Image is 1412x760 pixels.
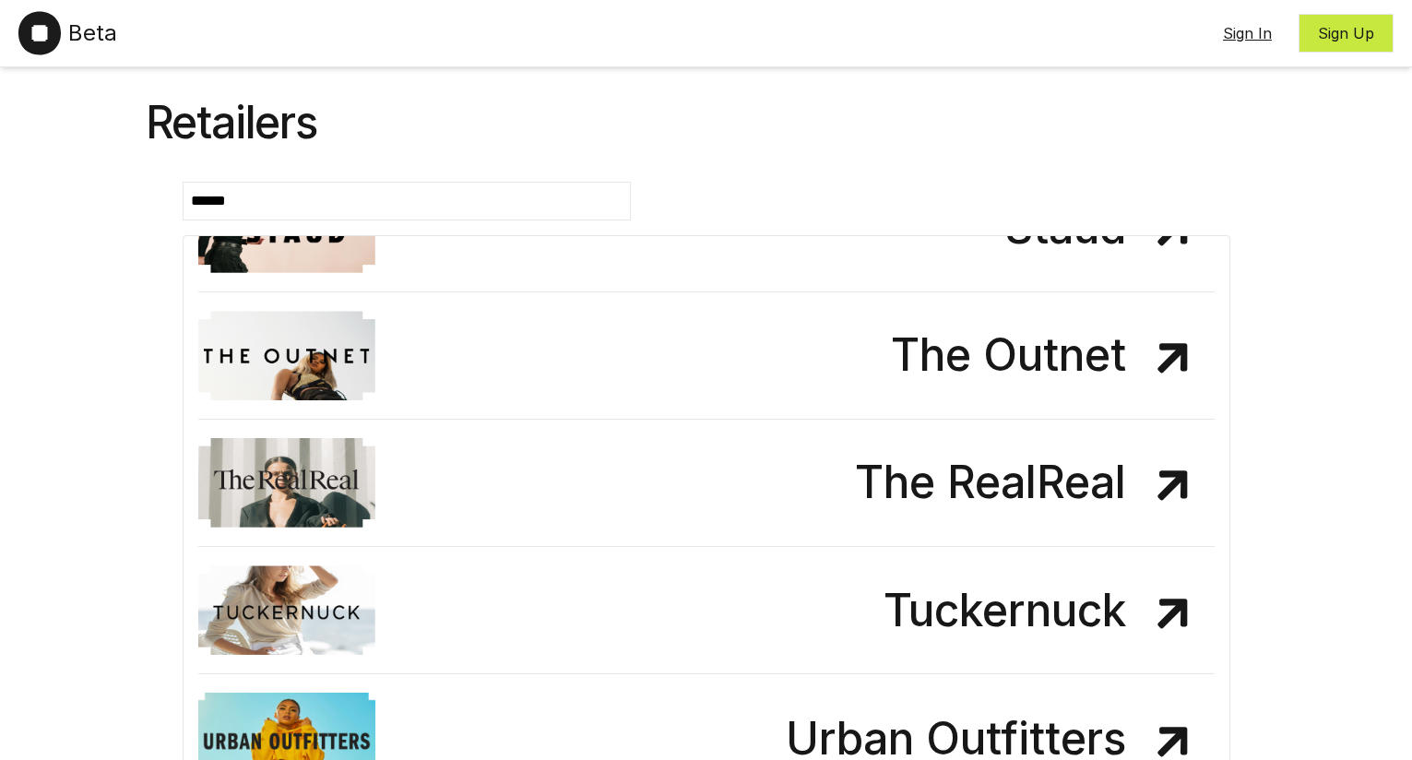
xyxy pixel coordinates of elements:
[198,434,1215,531] a: The RealReal
[198,562,1215,659] a: Tuckernuck
[855,460,1215,505] h2: The RealReal
[1299,14,1394,53] button: Sign Up
[146,78,1267,167] div: Retailers
[18,11,61,55] img: Outset Logo
[1204,14,1291,53] button: Sign In
[68,18,117,48] span: Beta
[891,333,1215,377] h2: The Outnet
[198,438,375,528] img: The RealReal
[198,307,1215,404] a: The Outnet
[1004,206,1215,250] h2: Staud
[884,588,1215,633] h2: Tuckernuck
[198,311,375,400] img: The Outnet
[198,565,375,655] img: Tuckernuck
